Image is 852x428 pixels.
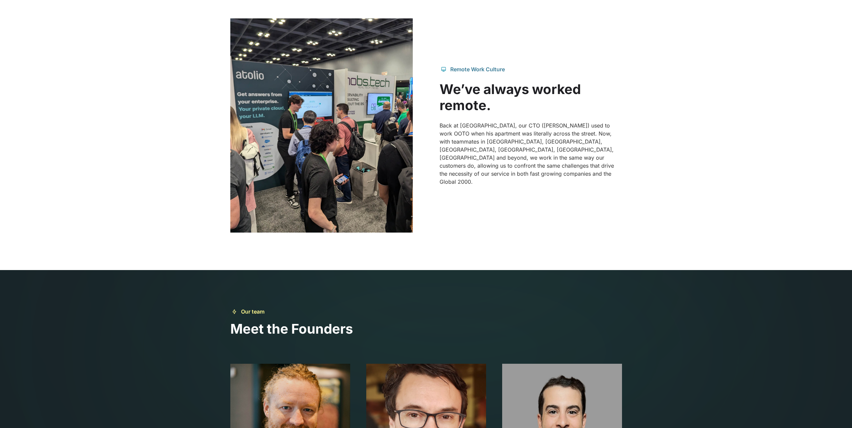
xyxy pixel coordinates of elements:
div: Remote Work Culture [450,65,505,73]
iframe: Chat Widget [819,396,852,428]
img: image [230,18,413,233]
div: Our team [241,308,264,316]
h2: Meet the Founders [230,321,622,337]
p: Back at [GEOGRAPHIC_DATA], our CTO ([PERSON_NAME]) used to work OOTO when his apartment was liter... [440,121,622,186]
h2: We’ve always worked remote. [440,81,622,113]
